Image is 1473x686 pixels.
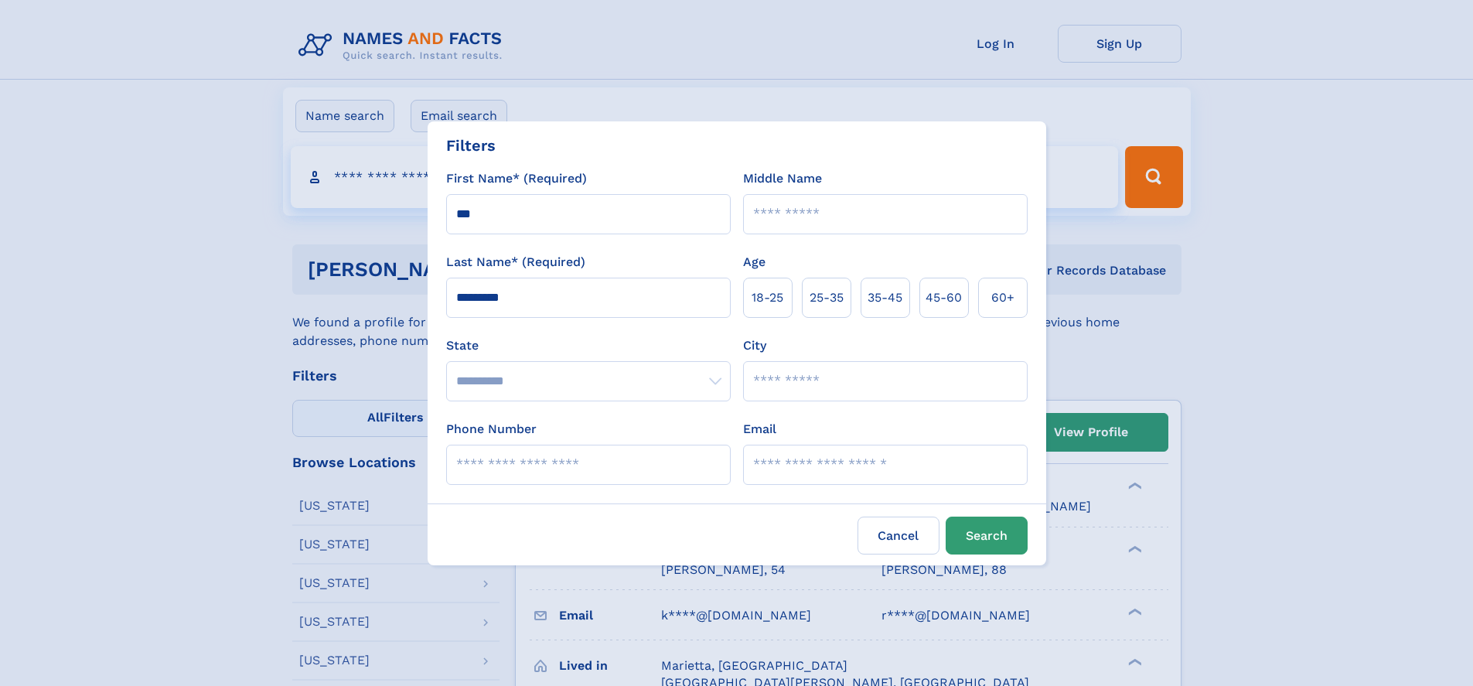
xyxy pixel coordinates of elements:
label: Middle Name [743,169,822,188]
label: City [743,336,766,355]
label: Email [743,420,776,439]
span: 18‑25 [752,288,783,307]
label: First Name* (Required) [446,169,587,188]
span: 45‑60 [926,288,962,307]
label: Cancel [858,517,939,555]
label: Last Name* (Required) [446,253,585,271]
span: 25‑35 [810,288,844,307]
button: Search [946,517,1028,555]
label: State [446,336,731,355]
span: 60+ [991,288,1014,307]
label: Age [743,253,765,271]
span: 35‑45 [868,288,902,307]
div: Filters [446,134,496,157]
label: Phone Number [446,420,537,439]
